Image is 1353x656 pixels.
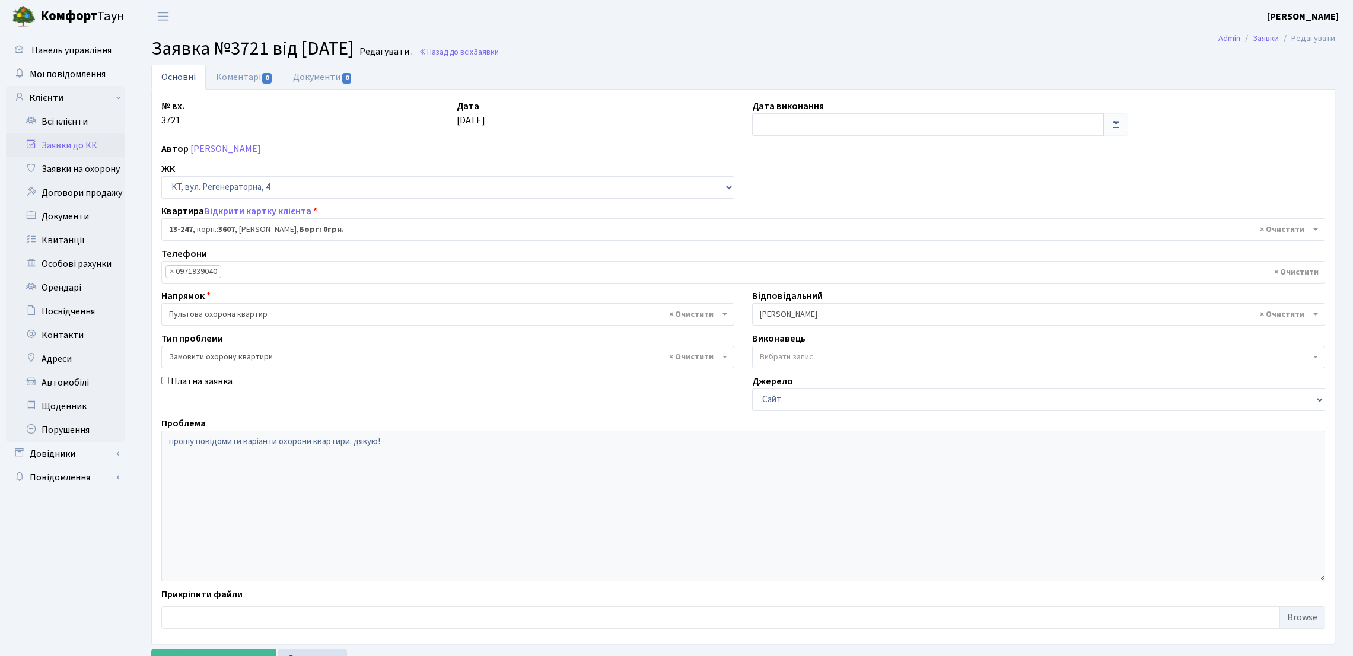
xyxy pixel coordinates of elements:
span: 0 [262,73,272,84]
span: Видалити всі елементи [1260,224,1304,235]
span: Вибрати запис [760,351,813,363]
span: Видалити всі елементи [669,308,714,320]
span: Заявка №3721 від [DATE] [151,35,354,62]
span: Пультова охорона квартир [161,303,734,326]
a: Квитанції [6,228,125,252]
a: Довідники [6,442,125,466]
span: Замовити охорону квартири [161,346,734,368]
textarea: прошу повідомити варіанти охорони квартири. дякую! [161,431,1325,581]
a: Мої повідомлення [6,62,125,86]
span: Сніжко А. В. [760,308,1310,320]
a: Панель управління [6,39,125,62]
label: Тип проблеми [161,332,223,346]
label: Прикріпити файли [161,587,243,601]
a: Клієнти [6,86,125,110]
span: Замовити охорону квартири [169,351,720,363]
small: Редагувати . [357,46,413,58]
label: Автор [161,142,189,156]
a: Документи [6,205,125,228]
a: [PERSON_NAME] [190,142,261,155]
a: Заявки [1253,32,1279,44]
label: Виконавець [752,332,806,346]
label: Проблема [161,416,206,431]
b: [PERSON_NAME] [1267,10,1339,23]
nav: breadcrumb [1201,26,1353,51]
label: Платна заявка [171,374,233,388]
label: ЖК [161,162,175,176]
a: Заявки на охорону [6,157,125,181]
a: Повідомлення [6,466,125,489]
div: 3721 [152,99,448,136]
a: Назад до всіхЗаявки [419,46,499,58]
span: Видалити всі елементи [1274,266,1319,278]
a: Автомобілі [6,371,125,394]
span: 0 [342,73,352,84]
span: Панель управління [31,44,112,57]
span: × [170,266,174,278]
a: Договори продажу [6,181,125,205]
label: Дата виконання [752,99,824,113]
label: № вх. [161,99,184,113]
a: Порушення [6,418,125,442]
a: Відкрити картку клієнта [204,205,311,218]
label: Квартира [161,204,317,218]
a: Всі клієнти [6,110,125,133]
li: 0971939040 [165,265,221,278]
li: Редагувати [1279,32,1335,45]
img: logo.png [12,5,36,28]
span: Видалити всі елементи [669,351,714,363]
label: Відповідальний [752,289,823,303]
div: [DATE] [448,99,743,136]
a: Документи [283,65,362,90]
span: Сніжко А. В. [752,303,1325,326]
span: Мої повідомлення [30,68,106,81]
label: Телефони [161,247,207,261]
span: <b>13-247</b>, корп.: <b>3607</b>, Коваленко Тетяна Вікторівна, <b>Борг: 0грн.</b> [161,218,1325,241]
b: Борг: 0грн. [299,224,344,235]
b: Комфорт [40,7,97,26]
a: Адреси [6,347,125,371]
b: 3607 [218,224,235,235]
span: Таун [40,7,125,27]
a: Орендарі [6,276,125,300]
button: Переключити навігацію [148,7,178,26]
label: Напрямок [161,289,211,303]
a: Контакти [6,323,125,347]
label: Дата [457,99,479,113]
a: Особові рахунки [6,252,125,276]
a: Admin [1218,32,1240,44]
label: Джерело [752,374,793,388]
span: Пультова охорона квартир [169,308,720,320]
span: Заявки [473,46,499,58]
a: Посвідчення [6,300,125,323]
span: Видалити всі елементи [1260,308,1304,320]
a: Щоденник [6,394,125,418]
a: [PERSON_NAME] [1267,9,1339,24]
a: Коментарі [206,65,283,90]
a: Заявки до КК [6,133,125,157]
a: Основні [151,65,206,90]
b: 13-247 [169,224,193,235]
span: <b>13-247</b>, корп.: <b>3607</b>, Коваленко Тетяна Вікторівна, <b>Борг: 0грн.</b> [169,224,1310,235]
